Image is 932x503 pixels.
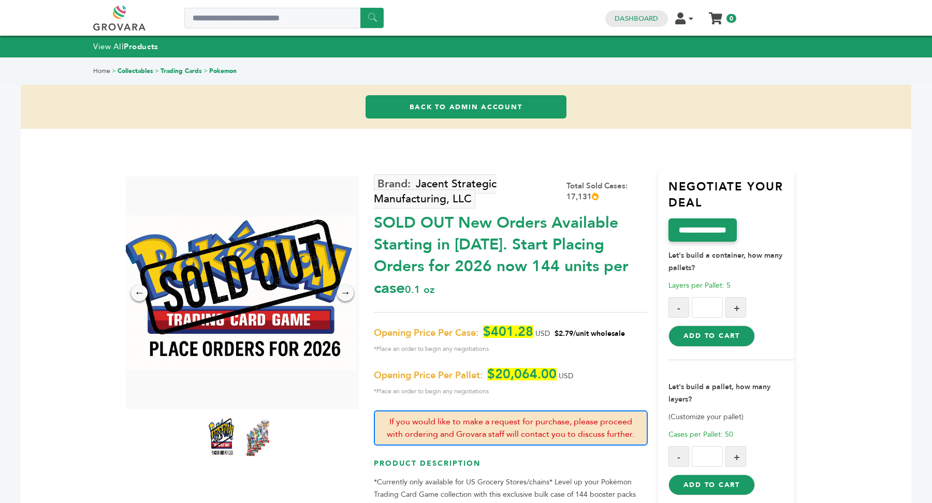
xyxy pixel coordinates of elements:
strong: Let's build a pallet, how many layers? [668,382,770,404]
button: Add to Cart [668,475,755,495]
a: Dashboard [615,14,658,23]
a: Home [93,67,110,75]
span: Layers per Pallet: 5 [668,280,731,290]
a: Pokemon [209,67,237,75]
strong: Let's build a container, how many pallets? [668,250,782,273]
p: If you would like to make a request for purchase, please proceed with ordering and Grovara staff ... [374,410,647,446]
img: *SOLD OUT* New Orders Available Starting in 2026. Start Placing Orders for 2026 now! 144 units pe... [209,417,235,458]
span: Opening Price Per Case: [374,327,478,339]
a: Trading Cards [161,67,202,75]
span: > [112,67,116,75]
a: View AllProducts [93,41,158,52]
input: Search a product or brand... [184,8,384,28]
span: Opening Price Per Pallet: [374,369,483,382]
p: (Customize your pallet) [668,411,795,423]
span: *Place an order to begin any negotiations [374,343,647,355]
span: $401.28 [483,326,533,338]
div: Total Sold Cases: 17,131 [566,181,647,202]
span: *Place an order to begin any negotiations [374,385,647,397]
a: My Cart [710,9,722,20]
div: SOLD OUT New Orders Available Starting in [DATE]. Start Placing Orders for 2026 now 144 units per... [374,207,647,299]
button: Add to Cart [668,326,755,346]
a: Jacent Strategic Manufacturing, LLC [374,174,497,209]
span: > [155,67,159,75]
button: - [668,446,689,467]
img: *SOLD OUT* New Orders Available Starting in 2026. Start Placing Orders for 2026 now! 144 units pe... [123,215,356,371]
span: $2.79/unit wholesale [555,329,625,338]
span: 0.1 oz [405,283,434,297]
a: Back to Admin Account [366,95,566,119]
h3: Negotiate Your Deal [668,179,795,219]
a: Collectables [118,67,153,75]
img: *SOLD OUT* New Orders Available Starting in 2026. Start Placing Orders for 2026 now! 144 units pe... [245,417,271,458]
span: Cases per Pallet: 50 [668,430,733,439]
h3: Product Description [374,458,647,477]
div: ← [131,285,148,301]
span: $20,064.00 [487,368,557,380]
button: + [725,297,746,318]
button: + [725,446,746,467]
span: USD [535,329,550,338]
span: > [203,67,208,75]
span: 0 [726,14,736,23]
div: → [337,285,354,301]
strong: Products [124,41,158,52]
button: - [668,297,689,318]
span: USD [559,371,573,381]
